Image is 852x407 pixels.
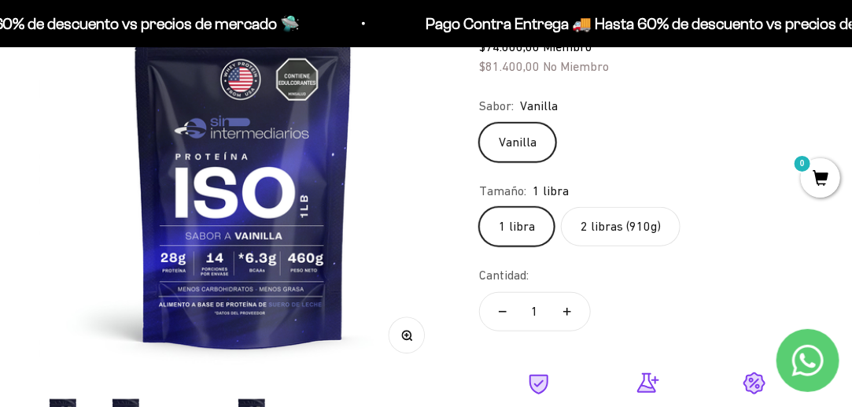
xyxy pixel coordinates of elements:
[793,154,812,173] mark: 0
[479,181,526,202] legend: Tamaño:
[479,39,540,54] span: $74.000,00
[801,171,840,188] a: 0
[520,96,558,117] span: Vanilla
[479,265,529,286] label: Cantidad:
[479,96,514,117] legend: Sabor:
[543,59,609,73] span: No Miembro
[479,59,540,73] span: $81.400,00
[543,39,592,54] span: Miembro
[480,293,526,331] button: Reducir cantidad
[544,293,590,331] button: Aumentar cantidad
[533,181,569,202] span: 1 libra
